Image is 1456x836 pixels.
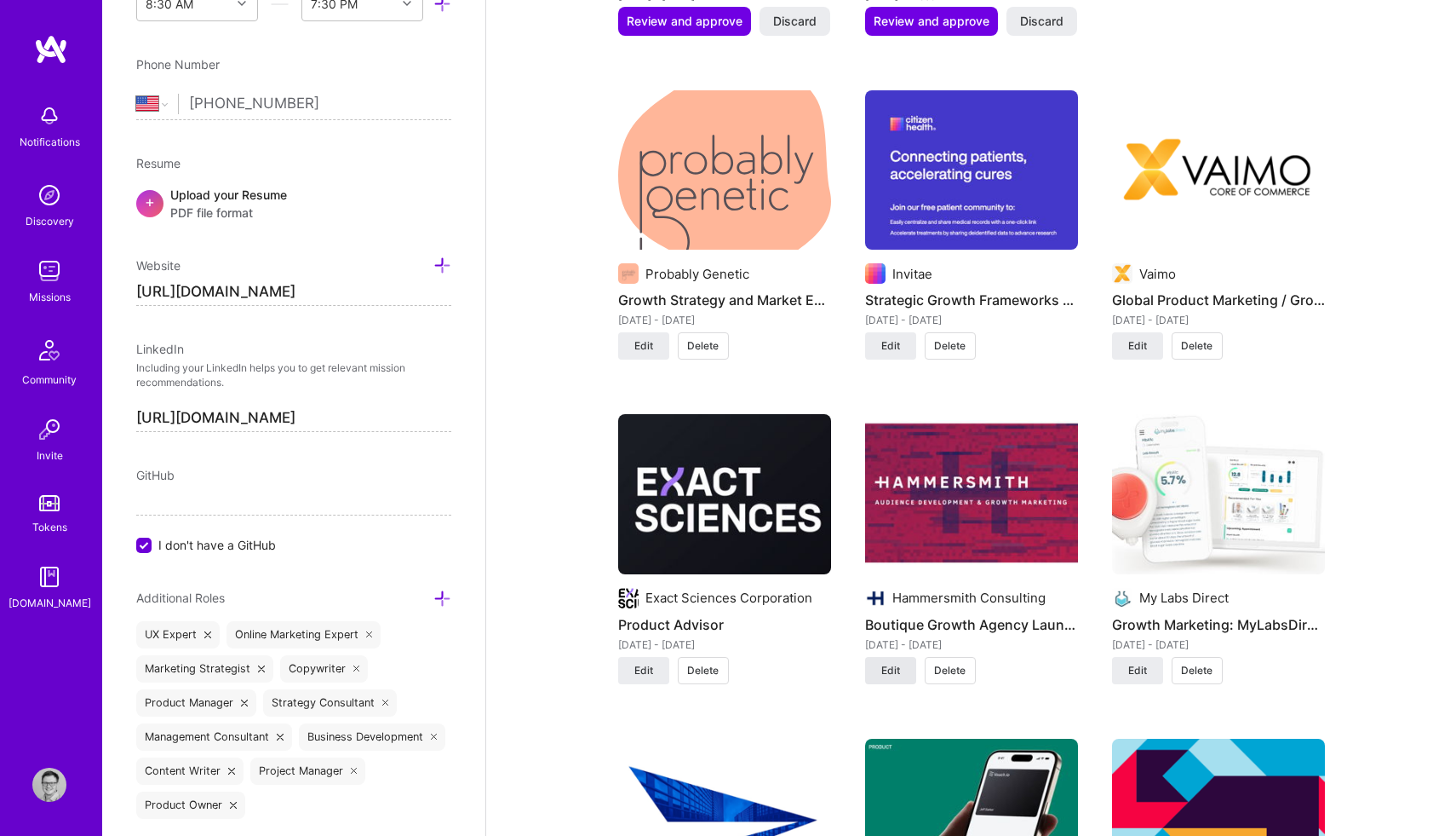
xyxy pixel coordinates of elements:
span: Edit [634,663,653,678]
i: icon Close [351,768,358,775]
div: Management Consultant [136,724,292,751]
div: Project Manager [250,758,366,785]
div: Online Marketing Expert [226,621,381,649]
img: Company logo [1112,263,1132,284]
div: [DATE] - [DATE] [865,311,1078,329]
div: Product Owner [136,792,245,819]
i: icon Close [228,768,235,775]
p: Including your LinkedIn helps you to get relevant mission recommendations. [136,361,451,390]
span: PDF file format [170,204,287,222]
span: Delete [934,663,966,678]
img: tokens [39,495,60,511]
img: bell [32,99,66,133]
span: Discard [773,13,817,30]
div: [DATE] - [DATE] [1112,636,1325,654]
span: LinkedIn [136,342,184,356]
div: Business Development [299,724,446,751]
img: Growth Strategy and Market Expansion [618,90,831,251]
img: Boutique Growth Agency Launch [865,414,1078,574]
div: My Labs Direct [1139,589,1229,607]
div: Invite [37,447,63,464]
div: Product Manager [136,689,256,717]
i: icon Close [431,734,438,741]
div: Upload your Resume [170,186,287,222]
img: guide book [32,560,66,594]
span: Delete [687,663,719,678]
span: Edit [1128,663,1147,678]
div: [DATE] - [DATE] [618,311,831,329]
img: teamwork [32,254,66,288]
div: [DATE] - [DATE] [865,636,1078,654]
div: Probably Genetic [645,265,749,283]
img: Company logo [865,263,886,284]
div: Copywriter [280,655,369,683]
img: logo [34,34,68,65]
i: icon Close [230,802,237,809]
span: Edit [881,663,900,678]
span: Resume [136,156,181,170]
span: I don't have a GitHub [158,536,276,554]
i: icon Close [204,631,211,638]
img: Company logo [865,588,886,608]
div: [DOMAIN_NAME] [9,594,91,612]
div: Notifications [20,133,80,151]
span: Additional Roles [136,591,225,605]
img: Global Product Marketing / Growth Lead [1112,90,1325,251]
div: Vaimo [1139,265,1176,283]
div: [DATE] - [DATE] [1112,311,1325,329]
img: Strategic Growth Frameworks for Healthcare [865,90,1078,251]
h4: Boutique Growth Agency Launch [865,614,1078,636]
div: Strategy Consultant [263,689,398,717]
span: Discard [1020,13,1063,30]
i: icon Close [366,631,373,638]
span: Edit [1128,338,1147,354]
span: Delete [687,338,719,354]
h4: Strategic Growth Frameworks for Healthcare [865,289,1078,311]
span: Delete [1181,663,1212,678]
div: Content Writer [136,758,244,785]
div: Exact Sciences Corporation [645,589,812,607]
div: Tokens [32,518,67,536]
div: Marketing Strategist [136,655,273,683]
i: icon Close [353,666,360,672]
h4: Global Product Marketing / Growth Lead [1112,289,1325,311]
div: Discovery [26,212,74,230]
img: Growth Marketing: MyLabsDirect [1112,414,1325,574]
span: + [145,193,155,210]
span: Edit [881,338,900,354]
input: +1 (000) 000-0000 [189,79,451,129]
i: icon Close [258,666,265,672]
img: Company logo [618,588,639,608]
i: icon Close [277,734,284,741]
h4: Growth Strategy and Market Expansion [618,289,831,311]
img: Company logo [618,263,639,284]
img: User Avatar [32,768,66,802]
span: Review and approve [627,13,742,30]
div: Missions [29,288,71,306]
span: Edit [634,338,653,354]
i: icon Close [382,700,389,706]
img: Community [29,330,70,371]
span: GitHub [136,468,175,482]
input: http://... [136,279,451,306]
span: Delete [1181,338,1212,354]
h4: Product Advisor [618,614,831,636]
img: discovery [32,178,66,212]
span: Delete [934,338,966,354]
div: [DATE] - [DATE] [618,636,831,654]
h4: Growth Marketing: MyLabsDirect [1112,614,1325,636]
img: Invite [32,412,66,447]
img: Product Advisor [618,414,831,574]
span: Phone Number [136,57,220,72]
div: UX Expert [136,621,220,649]
span: Review and approve [874,13,989,30]
div: Community [22,371,77,389]
div: Invitae [892,265,932,283]
div: Hammersmith Consulting [892,589,1046,607]
span: Website [136,258,181,273]
i: icon Close [241,700,248,706]
img: Company logo [1112,588,1132,608]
